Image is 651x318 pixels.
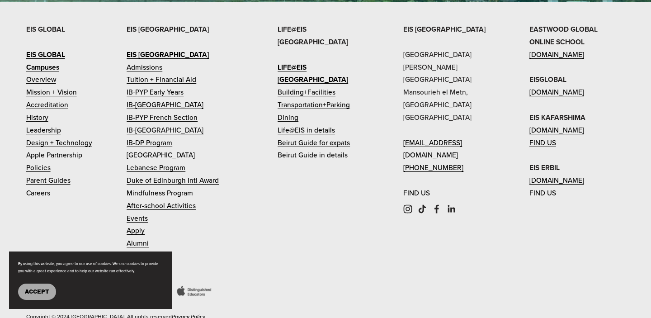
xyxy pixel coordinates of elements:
a: [GEOGRAPHIC_DATA] [127,149,195,161]
strong: EISGLOBAL [529,74,566,85]
a: Life@EIS in details [278,124,335,137]
a: Alumni [127,237,149,250]
a: Design + Technology [26,137,92,149]
a: Policies [26,161,51,174]
a: [DOMAIN_NAME] [529,48,584,61]
strong: EIS [GEOGRAPHIC_DATA] [403,24,486,34]
a: Tuition + Financial Aid [127,73,196,86]
a: FIND US [529,187,556,199]
a: [DOMAIN_NAME] [529,86,584,99]
strong: EIS [GEOGRAPHIC_DATA] [127,24,209,34]
strong: EIS GLOBAL [26,49,65,60]
a: Building+Facilities [278,86,335,99]
strong: EIS KAFARSHIMA [529,112,585,123]
a: Parent Guides [26,174,71,187]
p: [GEOGRAPHIC_DATA] [PERSON_NAME][GEOGRAPHIC_DATA] Mansourieh el Metn, [GEOGRAPHIC_DATA] [GEOGRAPHI... [403,23,499,199]
a: IB-PYP Early Years [127,86,184,99]
a: Beirut Guide for expats [278,137,350,149]
a: IB-DP Program [127,137,172,149]
span: Accept [25,289,49,295]
a: IB-[GEOGRAPHIC_DATA] [127,99,203,111]
strong: EIS [GEOGRAPHIC_DATA] [127,49,209,60]
a: [DOMAIN_NAME] [529,124,584,137]
a: FIND US [403,187,430,199]
a: IB-[GEOGRAPHIC_DATA] [127,124,203,137]
section: Cookie banner [9,252,172,309]
a: Beirut Guide in details [278,149,348,161]
a: Events [127,212,148,225]
a: EIS GLOBAL [26,48,65,61]
a: After-school Activities [127,199,196,212]
a: LIFE@EIS [GEOGRAPHIC_DATA] [278,61,373,86]
a: Overview [26,73,56,86]
a: History [26,111,48,124]
p: By using this website, you agree to our use of cookies. We use cookies to provide you with a grea... [18,261,163,275]
a: Campuses [26,61,59,74]
a: Contact [127,250,151,262]
a: Dining [278,111,298,124]
strong: LIFE@EIS [GEOGRAPHIC_DATA] [278,62,348,85]
a: Careers [26,187,50,199]
a: Leadership [26,124,61,137]
a: Mindfulness Program [127,187,193,199]
a: LinkedIn [447,204,456,214]
a: Lebanese Program [127,161,185,174]
button: Accept [18,284,56,300]
a: TikTok [418,204,427,214]
strong: LIFE@EIS [GEOGRAPHIC_DATA] [278,24,348,47]
a: IB-PYP French Section [127,111,198,124]
a: EIS [GEOGRAPHIC_DATA] [127,48,209,61]
a: Apply [127,224,145,237]
a: Mission + Vision [26,86,77,99]
strong: EIS ERBIL [529,162,560,173]
a: [DOMAIN_NAME] [529,174,584,187]
a: Facebook [432,204,441,214]
a: Instagram [403,204,412,214]
strong: EIS GLOBAL [26,24,65,34]
strong: EASTWOOD GLOBAL ONLINE SCHOOL [529,24,598,47]
a: Admissions [127,61,162,74]
strong: Campuses [26,62,59,72]
a: Duke of Edinburgh Intl Award [127,174,219,187]
a: Apple Partnership [26,149,82,161]
a: [PHONE_NUMBER] [403,161,463,174]
a: Accreditation [26,99,68,111]
a: [EMAIL_ADDRESS][DOMAIN_NAME] [403,137,499,162]
a: FIND US [529,137,556,149]
a: Transportation+Parking [278,99,350,111]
